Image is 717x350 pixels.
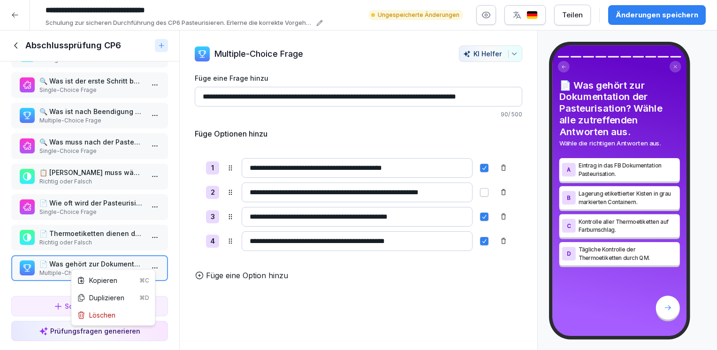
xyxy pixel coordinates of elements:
[463,50,518,58] div: KI Helfer
[77,275,149,285] div: Kopieren
[139,293,149,302] div: ⌘D
[616,10,698,20] div: Änderungen speichern
[562,10,583,20] div: Teilen
[77,293,149,303] div: Duplizieren
[77,310,115,320] div: Löschen
[526,11,538,20] img: de.svg
[139,276,149,284] div: ⌘C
